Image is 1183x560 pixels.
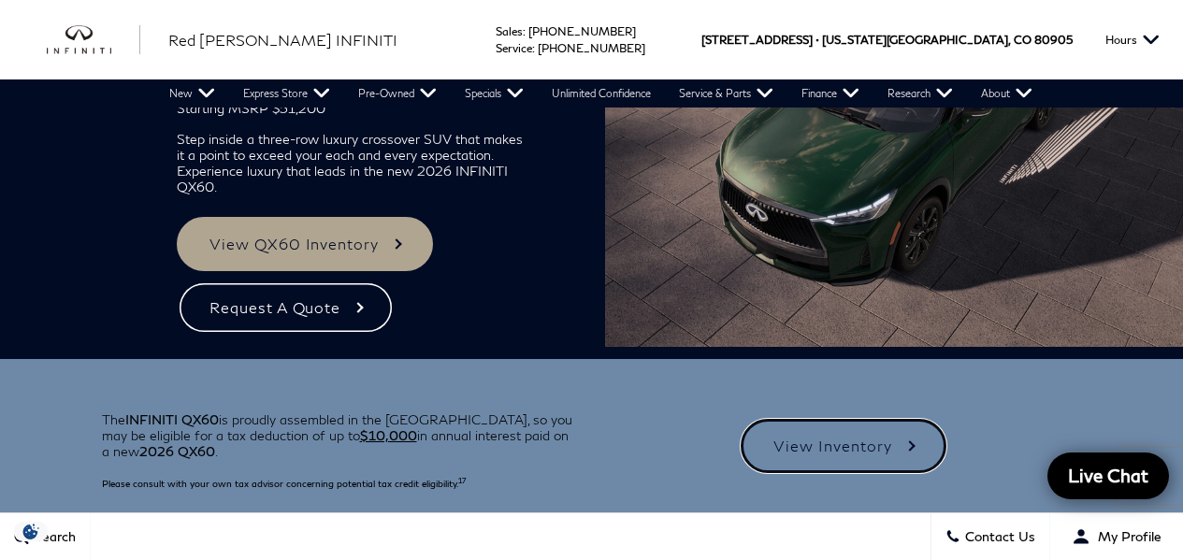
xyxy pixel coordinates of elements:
[451,79,538,108] a: Specials
[344,79,451,108] a: Pre-Owned
[538,41,645,55] a: [PHONE_NUMBER]
[1050,513,1183,560] button: Open user profile menu
[125,411,219,427] strong: INFINITI QX60
[177,100,533,116] p: Starting MSRP $51,200*
[102,411,578,459] p: The is proudly assembled in the [GEOGRAPHIC_DATA], so you may be eligible for a tax deduction of ...
[960,529,1035,545] span: Contact Us
[177,131,533,194] p: Step inside a three-row luxury crossover SUV that makes it a point to exceed your each and every ...
[9,522,52,541] section: Click to Open Cookie Consent Modal
[47,25,140,55] img: INFINITI
[155,79,229,108] a: New
[967,79,1046,108] a: About
[168,31,397,49] span: Red [PERSON_NAME] INFINITI
[665,79,787,108] a: Service & Parts
[102,478,466,489] disclaimer: Please consult with your own tax advisor concerning potential tax credit eligibility.
[177,280,395,335] a: Request A Quote
[532,41,535,55] span: :
[168,29,397,51] a: Red [PERSON_NAME] INFINITI
[1059,464,1158,487] span: Live Chat
[229,79,344,108] a: Express Store
[29,529,76,545] span: Search
[1090,529,1161,545] span: My Profile
[1047,452,1169,499] a: Live Chat
[528,24,636,38] a: [PHONE_NUMBER]
[496,41,532,55] span: Service
[360,427,417,443] u: $10,000
[458,477,466,485] sup: 17
[523,24,526,38] span: :
[47,25,140,55] a: infiniti
[787,79,873,108] a: Finance
[177,217,433,271] a: View QX60 Inventory
[701,33,1073,47] a: [STREET_ADDRESS] • [US_STATE][GEOGRAPHIC_DATA], CO 80905
[496,24,523,38] span: Sales
[139,443,215,459] strong: 2026 QX60
[9,522,52,541] img: Opt-Out Icon
[155,79,1046,108] nav: Main Navigation
[873,79,967,108] a: Research
[741,419,945,473] a: View Inventory
[538,79,665,108] a: Unlimited Confidence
